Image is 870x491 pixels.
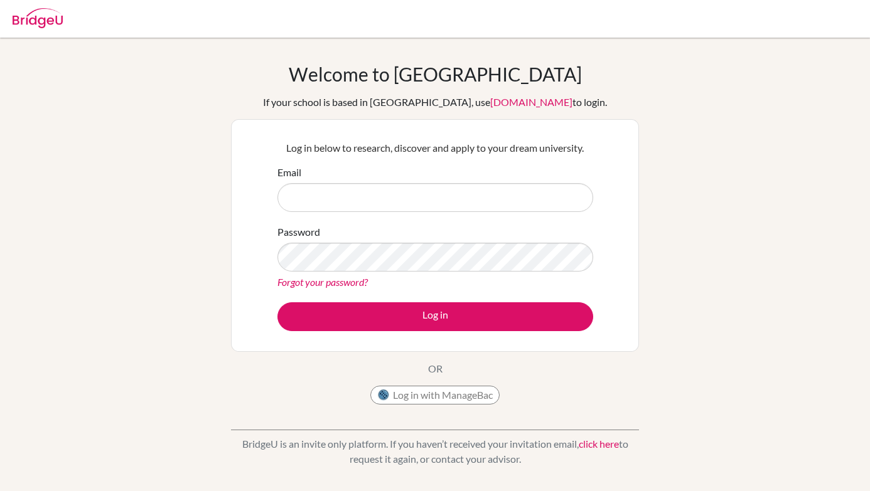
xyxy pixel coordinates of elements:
[277,302,593,331] button: Log in
[490,96,572,108] a: [DOMAIN_NAME]
[579,438,619,450] a: click here
[428,361,443,376] p: OR
[277,165,301,180] label: Email
[13,8,63,28] img: Bridge-U
[277,224,320,240] label: Password
[370,386,500,404] button: Log in with ManageBac
[277,276,368,288] a: Forgot your password?
[231,436,639,467] p: BridgeU is an invite only platform. If you haven’t received your invitation email, to request it ...
[263,95,607,110] div: If your school is based in [GEOGRAPHIC_DATA], use to login.
[289,63,582,85] h1: Welcome to [GEOGRAPHIC_DATA]
[277,140,593,156] p: Log in below to research, discover and apply to your dream university.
